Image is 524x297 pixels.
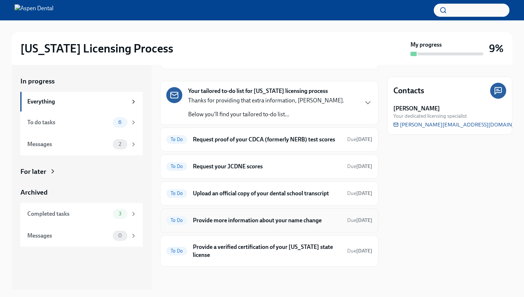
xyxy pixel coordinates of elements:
span: October 15th, 2025 10:00 [347,163,372,170]
span: 6 [114,120,126,125]
span: To Do [166,218,187,223]
a: To DoProvide more information about your name changeDue[DATE] [166,215,372,226]
a: Archived [20,188,143,197]
span: Due [347,248,372,254]
h6: Upload an official copy of your dental school transcript [193,189,341,198]
a: Messages0 [20,225,143,247]
span: 3 [114,211,126,216]
strong: [DATE] [356,217,372,223]
strong: [DATE] [356,190,372,196]
div: For later [20,167,46,176]
h6: Request proof of your CDCA (formerly NERB) test scores [193,136,341,144]
strong: Your tailored to-do list for [US_STATE] licensing process [188,87,328,95]
strong: [PERSON_NAME] [393,105,440,113]
p: Below you'll find your tailored to-do list... [188,110,344,118]
div: Messages [27,140,110,148]
span: October 24th, 2025 10:00 [347,247,372,254]
a: To DoRequest proof of your CDCA (formerly NERB) test scoresDue[DATE] [166,134,372,145]
strong: [DATE] [356,163,372,169]
a: Everything [20,92,143,112]
a: For later [20,167,143,176]
span: October 15th, 2025 10:00 [347,136,372,143]
a: Completed tasks3 [20,203,143,225]
a: In progress [20,77,143,86]
span: To Do [166,137,187,142]
span: October 15th, 2025 10:00 [347,217,372,224]
span: Due [347,136,372,142]
h6: Request your JCDNE scores [193,163,341,171]
h2: [US_STATE] Licensing Process [20,41,173,56]
div: Everything [27,98,127,106]
a: To DoUpload an official copy of your dental school transcriptDue[DATE] [166,188,372,199]
span: To Do [166,164,187,169]
h3: 9% [489,42,504,55]
a: Messages2 [20,133,143,155]
h6: Provide more information about your name change [193,216,341,224]
span: Due [347,190,372,196]
span: 2 [114,141,126,147]
span: To Do [166,248,187,254]
a: To DoRequest your JCDNE scoresDue[DATE] [166,161,372,172]
span: Due [347,217,372,223]
div: Completed tasks [27,210,110,218]
p: Thanks for providing that extra information, [PERSON_NAME]. [188,97,344,105]
div: To do tasks [27,118,110,126]
a: To do tasks6 [20,112,143,133]
span: Due [347,163,372,169]
strong: My progress [410,41,442,49]
strong: [DATE] [356,248,372,254]
span: Your dedicated licensing specialist [393,113,467,120]
span: 0 [114,233,126,238]
a: To DoProvide a verified certification of your [US_STATE] state licenseDue[DATE] [166,242,372,261]
h4: Contacts [393,85,424,96]
img: Aspen Dental [15,4,53,16]
strong: [DATE] [356,136,372,142]
span: To Do [166,191,187,196]
div: Messages [27,232,110,240]
span: November 7th, 2025 10:00 [347,190,372,197]
h6: Provide a verified certification of your [US_STATE] state license [193,243,341,259]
